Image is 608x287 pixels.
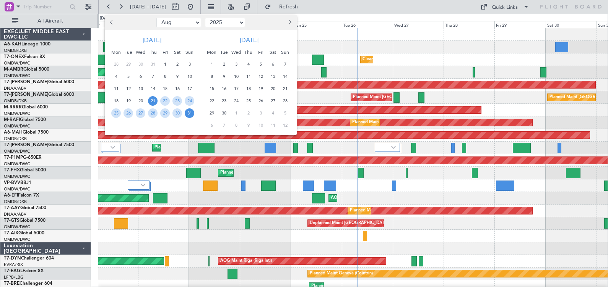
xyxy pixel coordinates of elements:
[171,58,184,71] div: 2-8-2025
[171,83,184,95] div: 16-8-2025
[231,84,241,94] span: 17
[256,60,265,69] span: 5
[110,83,122,95] div: 11-8-2025
[172,84,182,94] span: 16
[279,58,291,71] div: 7-9-2025
[279,83,291,95] div: 21-9-2025
[230,119,242,132] div: 8-10-2025
[267,83,279,95] div: 20-9-2025
[122,71,135,83] div: 5-8-2025
[242,95,255,107] div: 25-9-2025
[111,96,121,106] span: 18
[184,95,196,107] div: 24-8-2025
[172,96,182,106] span: 23
[218,83,230,95] div: 16-9-2025
[242,46,255,58] div: Thu
[230,107,242,119] div: 1-10-2025
[207,84,216,94] span: 15
[184,58,196,71] div: 3-8-2025
[159,46,171,58] div: Fri
[230,83,242,95] div: 17-9-2025
[124,72,133,81] span: 5
[244,121,253,130] span: 9
[219,60,229,69] span: 2
[279,46,291,58] div: Sun
[255,119,267,132] div: 10-10-2025
[256,121,265,130] span: 10
[111,72,121,81] span: 4
[171,46,184,58] div: Sat
[285,16,294,29] button: Next month
[256,108,265,118] span: 3
[184,107,196,119] div: 31-8-2025
[219,96,229,106] span: 23
[148,108,158,118] span: 28
[207,121,216,130] span: 6
[206,107,218,119] div: 29-9-2025
[184,83,196,95] div: 17-8-2025
[122,46,135,58] div: Tue
[279,71,291,83] div: 14-9-2025
[147,95,159,107] div: 21-8-2025
[207,72,216,81] span: 8
[148,96,158,106] span: 21
[255,46,267,58] div: Fri
[110,71,122,83] div: 4-8-2025
[160,96,170,106] span: 22
[122,107,135,119] div: 26-8-2025
[148,60,158,69] span: 31
[159,83,171,95] div: 15-8-2025
[160,60,170,69] span: 1
[267,95,279,107] div: 27-9-2025
[231,108,241,118] span: 1
[231,121,241,130] span: 8
[280,108,290,118] span: 5
[218,95,230,107] div: 23-9-2025
[255,83,267,95] div: 19-9-2025
[135,107,147,119] div: 27-8-2025
[219,121,229,130] span: 7
[160,108,170,118] span: 29
[206,71,218,83] div: 8-9-2025
[279,95,291,107] div: 28-9-2025
[147,58,159,71] div: 31-7-2025
[172,108,182,118] span: 30
[185,96,194,106] span: 24
[147,107,159,119] div: 28-8-2025
[267,119,279,132] div: 11-10-2025
[124,96,133,106] span: 19
[256,84,265,94] span: 19
[230,58,242,71] div: 3-9-2025
[148,84,158,94] span: 14
[218,58,230,71] div: 2-9-2025
[147,46,159,58] div: Thu
[231,96,241,106] span: 24
[135,95,147,107] div: 20-8-2025
[147,83,159,95] div: 14-8-2025
[231,72,241,81] span: 10
[218,119,230,132] div: 7-10-2025
[160,84,170,94] span: 15
[280,84,290,94] span: 21
[255,95,267,107] div: 26-9-2025
[256,96,265,106] span: 26
[124,84,133,94] span: 12
[267,107,279,119] div: 4-10-2025
[279,107,291,119] div: 5-10-2025
[136,84,145,94] span: 13
[185,72,194,81] span: 10
[159,71,171,83] div: 8-8-2025
[207,108,216,118] span: 29
[242,107,255,119] div: 2-10-2025
[172,60,182,69] span: 2
[206,58,218,71] div: 1-9-2025
[159,95,171,107] div: 22-8-2025
[171,71,184,83] div: 9-8-2025
[124,60,133,69] span: 29
[268,96,278,106] span: 27
[156,18,201,27] select: Select month
[135,58,147,71] div: 30-7-2025
[267,58,279,71] div: 6-9-2025
[242,58,255,71] div: 4-9-2025
[219,72,229,81] span: 9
